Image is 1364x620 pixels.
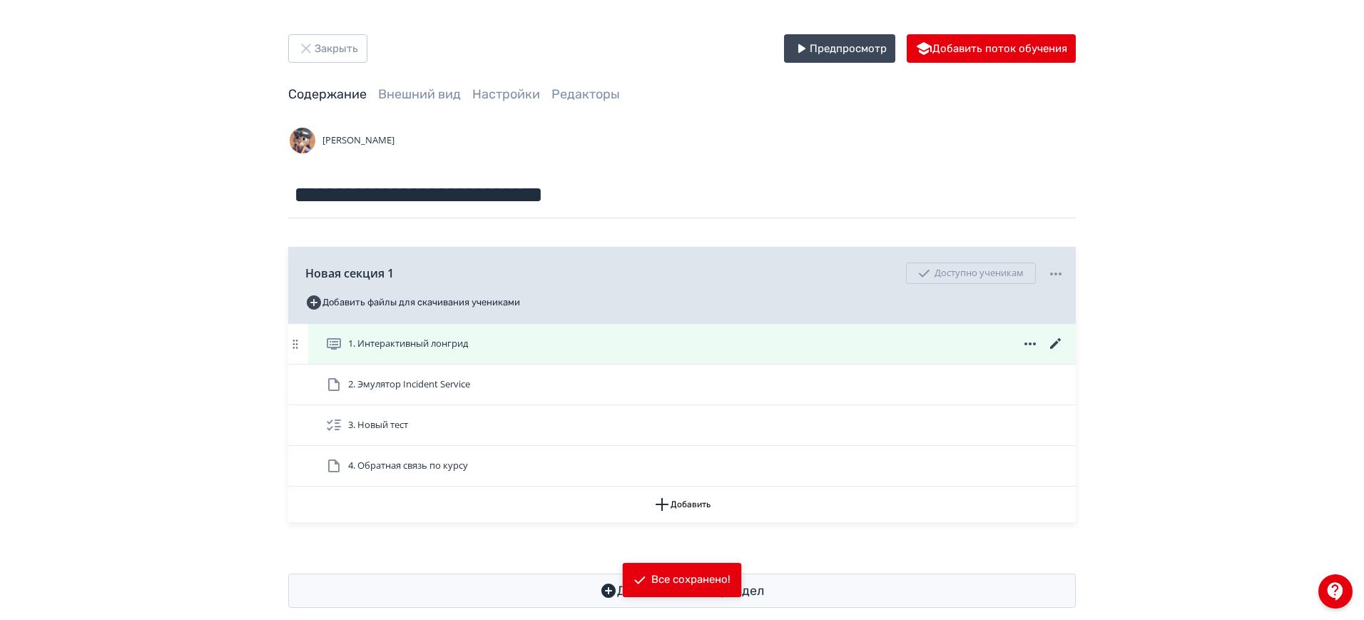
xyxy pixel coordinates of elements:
[322,133,395,148] span: [PERSON_NAME]
[907,34,1076,63] button: Добавить поток обучения
[288,405,1076,446] div: 3. Новый тест
[784,34,895,63] button: Предпросмотр
[288,446,1076,487] div: 4. Обратная связь по курсу
[651,573,731,587] div: Все сохранено!
[348,377,470,392] span: 2. Эмулятор Incident Service
[472,86,540,102] a: Настройки
[288,86,367,102] a: Содержание
[906,263,1036,284] div: Доступно ученикам
[305,265,394,282] span: Новая секция 1
[288,365,1076,405] div: 2. Эмулятор Incident Service
[288,34,367,63] button: Закрыть
[305,291,520,314] button: Добавить файлы для скачивания учениками
[288,574,1076,608] button: Добавить новый раздел
[288,487,1076,522] button: Добавить
[288,126,317,155] img: Avatar
[348,337,468,351] span: 1. Интерактивный лонгрид
[288,324,1076,365] div: 1. Интерактивный лонгрид
[348,459,468,473] span: 4. Обратная связь по курсу
[378,86,461,102] a: Внешний вид
[348,418,408,432] span: 3. Новый тест
[551,86,620,102] a: Редакторы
